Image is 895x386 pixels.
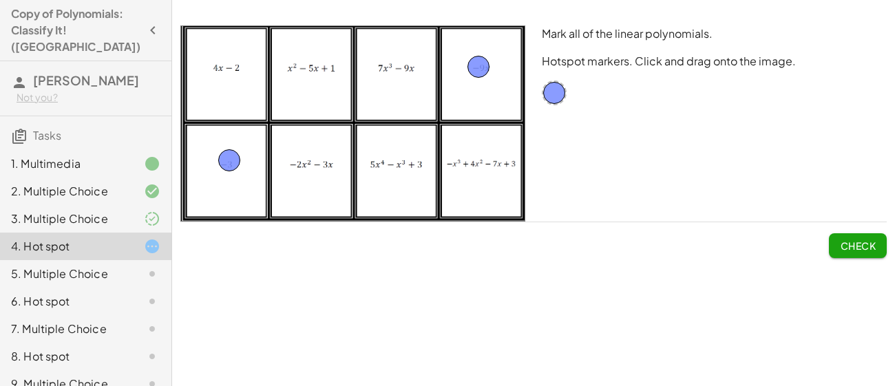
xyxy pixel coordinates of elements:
button: Check [829,233,887,258]
i: Task not started. [144,321,160,337]
div: 5. Multiple Choice [11,266,122,282]
i: Task finished and correct. [144,183,160,200]
i: Task finished and part of it marked as correct. [144,211,160,227]
i: Task not started. [144,293,160,310]
i: Task started. [144,238,160,255]
span: Check [840,239,876,252]
i: Task finished. [144,156,160,172]
div: 8. Hot spot [11,348,122,365]
h4: Copy of Polynomials: Classify It! ([GEOGRAPHIC_DATA]) [11,6,140,55]
div: Not you? [17,91,160,105]
div: 2. Multiple Choice [11,183,122,200]
img: 8c7ebf03e565cc91b4dcf1c479355e9cffcd2e352153b6467d3a8431542e3afa.png [180,25,525,222]
p: Mark all of the linear polynomials. [542,25,887,42]
div: 4. Hot spot [11,238,122,255]
span: Tasks [33,128,61,142]
div: 1. Multimedia [11,156,122,172]
i: Task not started. [144,348,160,365]
i: Task not started. [144,266,160,282]
div: 6. Hot spot [11,293,122,310]
div: 7. Multiple Choice [11,321,122,337]
span: [PERSON_NAME] [33,72,139,88]
p: Hotspot markers. Click and drag onto the image. [542,53,887,69]
div: 3. Multiple Choice [11,211,122,227]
